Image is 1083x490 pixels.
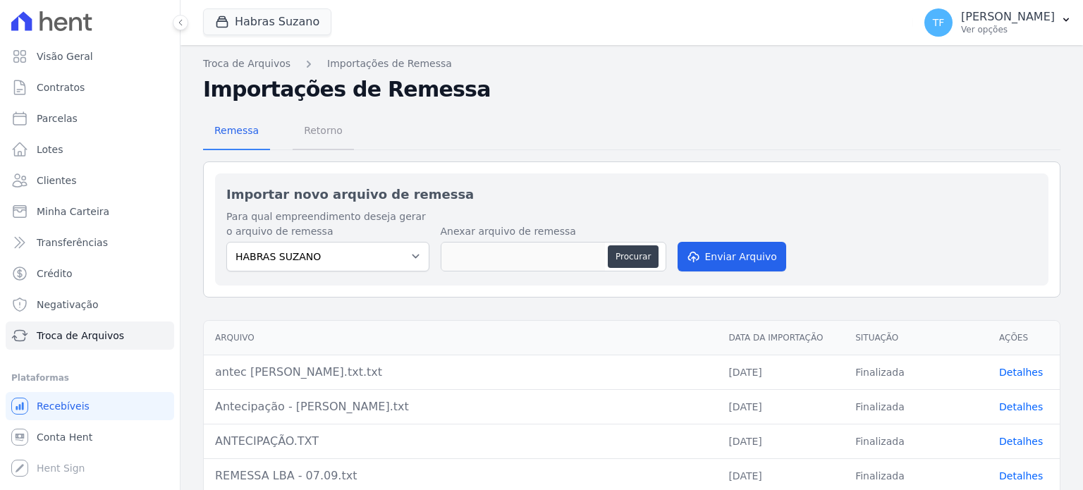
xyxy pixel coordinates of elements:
[203,114,270,150] a: Remessa
[6,104,174,133] a: Parcelas
[203,56,290,71] a: Troca de Arquivos
[6,166,174,195] a: Clientes
[844,424,988,458] td: Finalizada
[37,204,109,219] span: Minha Carteira
[37,267,73,281] span: Crédito
[844,321,988,355] th: Situação
[37,430,92,444] span: Conta Hent
[999,436,1043,447] a: Detalhes
[203,77,1060,102] h2: Importações de Remessa
[6,290,174,319] a: Negativação
[37,111,78,125] span: Parcelas
[215,398,706,415] div: Antecipação - [PERSON_NAME].txt
[6,73,174,102] a: Contratos
[961,10,1055,24] p: [PERSON_NAME]
[913,3,1083,42] button: TF [PERSON_NAME] Ver opções
[608,245,659,268] button: Procurar
[6,42,174,71] a: Visão Geral
[999,470,1043,482] a: Detalhes
[215,364,706,381] div: antec [PERSON_NAME].txt.txt
[37,142,63,157] span: Lotes
[293,114,354,150] a: Retorno
[988,321,1060,355] th: Ações
[999,367,1043,378] a: Detalhes
[226,209,429,239] label: Para qual empreendimento deseja gerar o arquivo de remessa
[37,80,85,94] span: Contratos
[203,8,331,35] button: Habras Suzano
[204,321,717,355] th: Arquivo
[37,235,108,250] span: Transferências
[6,259,174,288] a: Crédito
[295,116,351,145] span: Retorno
[206,116,267,145] span: Remessa
[678,242,786,271] button: Enviar Arquivo
[6,392,174,420] a: Recebíveis
[6,197,174,226] a: Minha Carteira
[999,401,1043,412] a: Detalhes
[6,423,174,451] a: Conta Hent
[37,298,99,312] span: Negativação
[844,355,988,389] td: Finalizada
[961,24,1055,35] p: Ver opções
[37,49,93,63] span: Visão Geral
[203,56,1060,71] nav: Breadcrumb
[844,389,988,424] td: Finalizada
[6,321,174,350] a: Troca de Arquivos
[37,399,90,413] span: Recebíveis
[717,389,844,424] td: [DATE]
[11,369,169,386] div: Plataformas
[226,185,1037,204] h2: Importar novo arquivo de remessa
[215,433,706,450] div: ANTECIPAÇÃO.TXT
[327,56,452,71] a: Importações de Remessa
[717,355,844,389] td: [DATE]
[933,18,945,27] span: TF
[6,135,174,164] a: Lotes
[37,173,76,188] span: Clientes
[6,228,174,257] a: Transferências
[203,114,354,150] nav: Tab selector
[441,224,666,239] label: Anexar arquivo de remessa
[717,321,844,355] th: Data da Importação
[37,329,124,343] span: Troca de Arquivos
[717,424,844,458] td: [DATE]
[215,467,706,484] div: REMESSA LBA - 07.09.txt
